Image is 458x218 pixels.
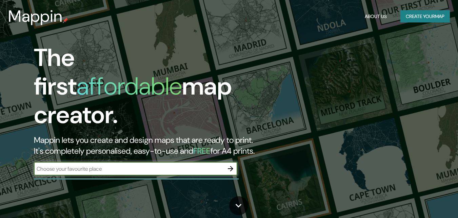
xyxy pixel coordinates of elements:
[400,10,450,23] button: Create yourmap
[34,165,224,173] input: Choose your favourite place
[34,135,263,156] h2: Mappin lets you create and design maps that are ready to print. It's completely personalised, eas...
[193,146,211,156] h5: FREE
[362,10,390,23] button: About Us
[8,7,63,26] h3: Mappin
[63,18,68,23] img: mappin-pin
[34,44,263,135] h1: The first map creator.
[77,70,182,102] h1: affordable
